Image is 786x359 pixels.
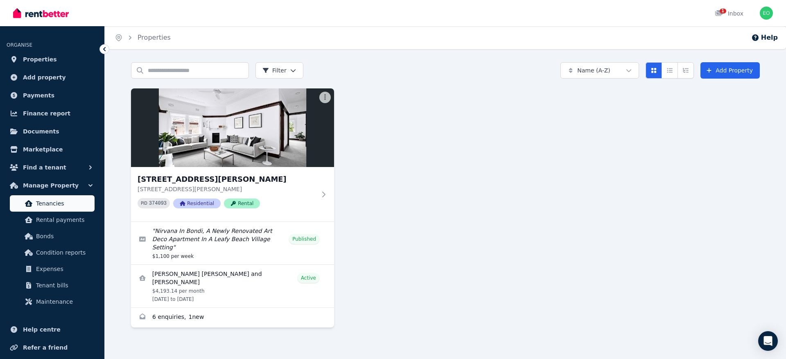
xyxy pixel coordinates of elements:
[7,51,98,68] a: Properties
[7,177,98,194] button: Manage Property
[10,261,95,277] a: Expenses
[7,123,98,140] a: Documents
[760,7,773,20] img: Ezechiel Orski-Ritchie
[138,185,316,193] p: [STREET_ADDRESS][PERSON_NAME]
[23,126,59,136] span: Documents
[105,26,181,49] nav: Breadcrumb
[7,69,98,86] a: Add property
[138,174,316,185] h3: [STREET_ADDRESS][PERSON_NAME]
[138,34,171,41] a: Properties
[10,244,95,261] a: Condition reports
[7,87,98,104] a: Payments
[131,88,334,221] a: 4/120 O'Donnell St, North Bondi[STREET_ADDRESS][PERSON_NAME][STREET_ADDRESS][PERSON_NAME]PID 3740...
[758,331,778,351] div: Open Intercom Messenger
[662,62,678,79] button: Compact list view
[36,248,91,257] span: Condition reports
[23,72,66,82] span: Add property
[224,199,260,208] span: Rental
[10,212,95,228] a: Rental payments
[10,277,95,294] a: Tenant bills
[7,42,32,48] span: ORGANISE
[577,66,610,75] span: Name (A-Z)
[751,33,778,43] button: Help
[36,264,91,274] span: Expenses
[7,141,98,158] a: Marketplace
[7,339,98,356] a: Refer a friend
[36,297,91,307] span: Maintenance
[131,265,334,307] a: View details for Lauren Michelle Cox and Jonathan Cox
[720,9,726,14] span: 1
[10,228,95,244] a: Bonds
[7,105,98,122] a: Finance report
[131,222,334,264] a: Edit listing: Nirvana In Bondi, A Newly Renovated Art Deco Apartment In A Leafy Beach Village Set...
[23,54,57,64] span: Properties
[131,88,334,167] img: 4/120 O'Donnell St, North Bondi
[715,9,743,18] div: Inbox
[149,201,167,206] code: 374093
[10,195,95,212] a: Tenancies
[141,201,147,205] small: PID
[7,321,98,338] a: Help centre
[173,199,221,208] span: Residential
[23,181,79,190] span: Manage Property
[646,62,662,79] button: Card view
[560,62,639,79] button: Name (A-Z)
[23,90,54,100] span: Payments
[646,62,694,79] div: View options
[262,66,287,75] span: Filter
[23,108,70,118] span: Finance report
[36,199,91,208] span: Tenancies
[23,343,68,352] span: Refer a friend
[36,280,91,290] span: Tenant bills
[13,7,69,19] img: RentBetter
[7,159,98,176] button: Find a tenant
[36,215,91,225] span: Rental payments
[23,145,63,154] span: Marketplace
[23,325,61,334] span: Help centre
[10,294,95,310] a: Maintenance
[700,62,760,79] a: Add Property
[255,62,303,79] button: Filter
[131,308,334,327] a: Enquiries for 4/120 O'Donnell St, North Bondi
[23,163,66,172] span: Find a tenant
[319,92,331,103] button: More options
[678,62,694,79] button: Expanded list view
[36,231,91,241] span: Bonds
